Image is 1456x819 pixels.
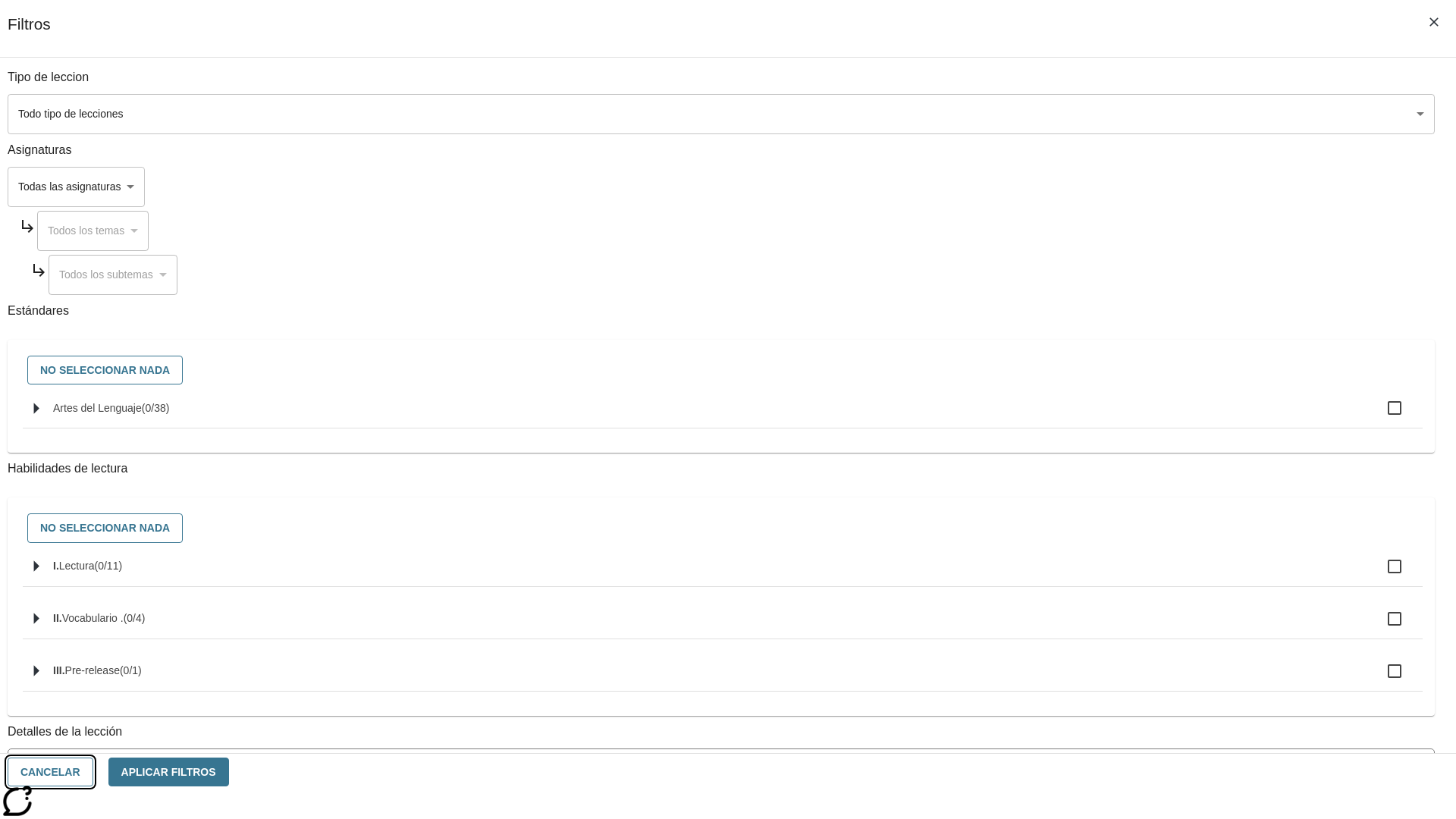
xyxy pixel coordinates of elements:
[8,94,1435,134] div: Seleccione un tipo de lección
[53,612,62,624] span: II.
[8,69,1435,86] p: Tipo de leccion
[20,510,1423,547] div: Seleccione habilidades
[20,352,1423,389] div: Seleccione estándares
[8,723,1435,741] p: Detalles de la lección
[8,167,145,207] div: Seleccione una Asignatura
[23,547,1423,704] ul: Seleccione habilidades
[1418,6,1450,38] button: Cerrar los filtros del Menú lateral
[49,255,177,295] div: Seleccione una Asignatura
[8,15,51,57] h1: Filtros
[124,612,146,624] span: 0 estándares seleccionados/4 estándares en grupo
[142,402,170,414] span: 0 estándares seleccionados/38 estándares en grupo
[59,560,95,572] span: Lectura
[8,758,93,787] button: Cancelar
[27,356,183,385] button: No seleccionar nada
[53,560,59,572] span: I.
[8,142,1435,159] p: Asignaturas
[8,460,1435,478] p: Habilidades de lectura
[23,388,1423,441] ul: Seleccione estándares
[65,664,120,676] span: Pre-release
[27,513,183,543] button: No seleccionar nada
[108,758,229,787] button: Aplicar Filtros
[94,560,122,572] span: 0 estándares seleccionados/11 estándares en grupo
[8,749,1434,782] div: La Actividad cubre los factores a considerar para el ajuste automático del lexile
[8,303,1435,320] p: Estándares
[62,612,124,624] span: Vocabulario .
[53,402,142,414] span: Artes del Lenguaje
[37,211,149,251] div: Seleccione una Asignatura
[53,664,65,676] span: III.
[120,664,142,676] span: 0 estándares seleccionados/1 estándares en grupo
